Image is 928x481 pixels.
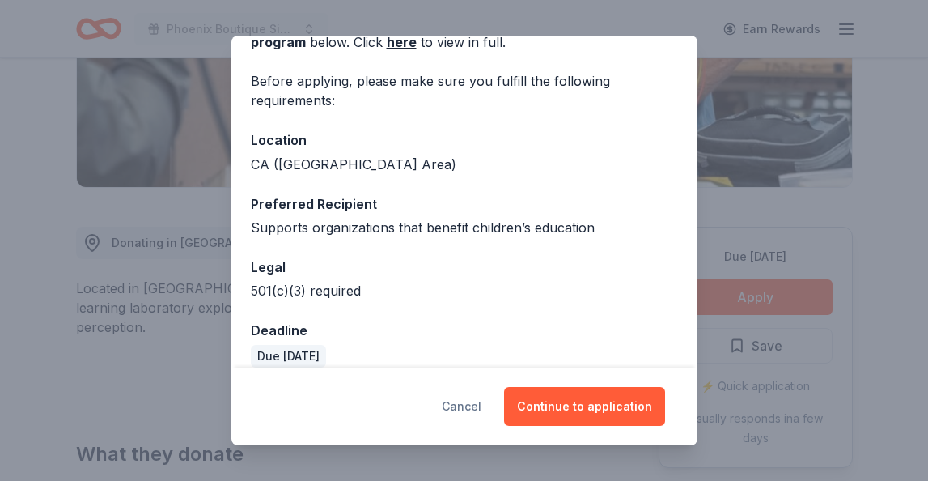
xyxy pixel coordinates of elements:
div: 501(c)(3) required [251,281,678,300]
div: Preferred Recipient [251,194,678,215]
div: Location [251,130,678,151]
button: Continue to application [504,387,665,426]
div: Before applying, please make sure you fulfill the following requirements: [251,71,678,110]
a: here [387,32,417,52]
div: Supports organizations that benefit children’s education [251,218,678,237]
div: Deadline [251,320,678,341]
div: Due [DATE] [251,345,326,368]
div: CA ([GEOGRAPHIC_DATA] Area) [251,155,678,174]
div: Legal [251,257,678,278]
button: Cancel [442,387,481,426]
